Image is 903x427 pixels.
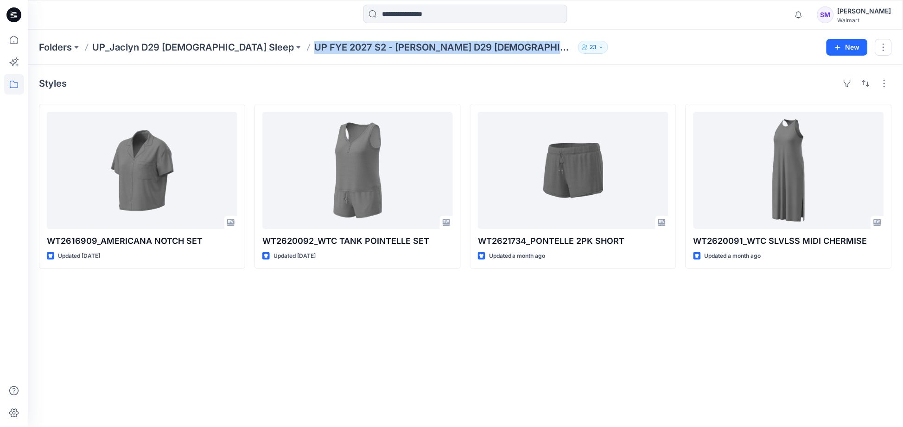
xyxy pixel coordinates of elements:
p: Updated [DATE] [58,251,100,261]
p: WT2621734_PONTELLE 2PK SHORT [478,235,668,248]
p: 23 [590,42,597,52]
p: Updated a month ago [705,251,761,261]
p: UP FYE 2027 S2 - [PERSON_NAME] D29 [DEMOGRAPHIC_DATA] Sleepwear [314,41,574,54]
a: WT2620092_WTC TANK POINTELLE SET [262,112,453,229]
p: Updated a month ago [489,251,546,261]
p: WT2616909_AMERICANA NOTCH SET [47,235,237,248]
p: Updated [DATE] [273,251,316,261]
h4: Styles [39,78,67,89]
button: 23 [578,41,608,54]
button: New [827,39,868,56]
a: WT2616909_AMERICANA NOTCH SET [47,112,237,229]
a: WT2620091_WTC SLVLSS MIDI CHERMISE [693,112,884,229]
div: Walmart [838,17,891,24]
p: WT2620091_WTC SLVLSS MIDI CHERMISE [693,235,884,248]
a: UP_Jaclyn D29 [DEMOGRAPHIC_DATA] Sleep [92,41,294,54]
div: SM [817,6,834,23]
a: WT2621734_PONTELLE 2PK SHORT [478,112,668,229]
div: [PERSON_NAME] [838,6,891,17]
p: WT2620092_WTC TANK POINTELLE SET [262,235,453,248]
a: Folders [39,41,72,54]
